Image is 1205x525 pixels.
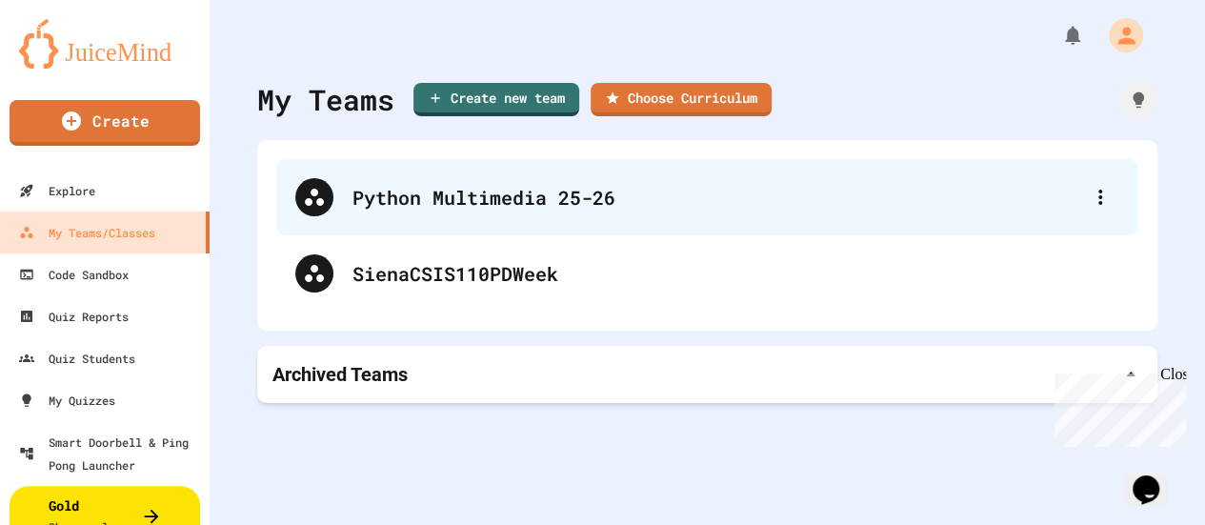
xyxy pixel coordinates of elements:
a: Create [10,100,200,146]
div: My Teams/Classes [19,221,155,244]
iframe: chat widget [1125,449,1186,506]
img: logo-orange.svg [19,19,191,69]
div: Quiz Students [19,347,135,370]
div: SienaCSIS110PDWeek [352,259,1119,288]
div: My Quizzes [19,389,115,412]
div: SienaCSIS110PDWeek [276,235,1138,312]
div: Python Multimedia 25-26 [352,183,1081,212]
a: Create new team [413,83,579,116]
div: Quiz Reports [19,305,129,328]
div: How it works [1119,81,1157,119]
div: Python Multimedia 25-26 [276,159,1138,235]
iframe: chat widget [1047,366,1186,447]
p: Archived Teams [272,361,408,388]
div: Explore [19,179,95,202]
div: My Account [1089,13,1148,57]
div: Code Sandbox [19,263,129,286]
div: Smart Doorbell & Ping Pong Launcher [19,431,202,476]
div: My Notifications [1026,19,1089,51]
div: My Teams [257,78,394,121]
div: Chat with us now!Close [8,8,131,121]
a: Choose Curriculum [591,83,772,116]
